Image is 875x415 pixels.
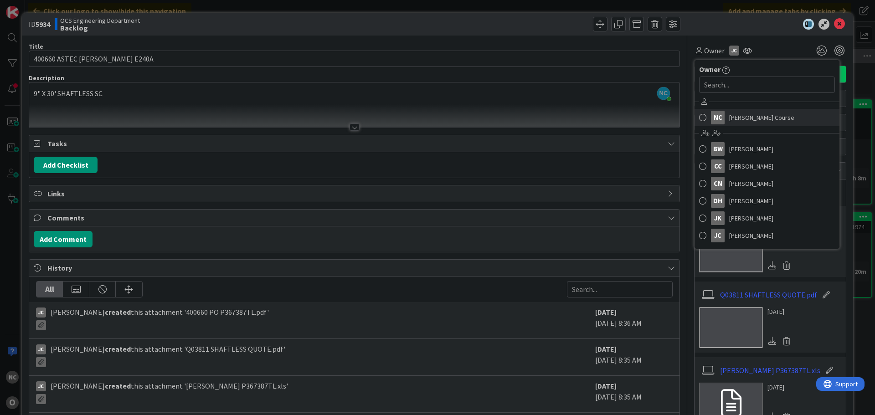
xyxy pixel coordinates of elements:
[51,307,269,330] span: [PERSON_NAME] this attachment '400660 PO P367387TL.pdf'
[36,307,46,318] div: JC
[729,194,773,208] span: [PERSON_NAME]
[695,109,839,126] a: NC[PERSON_NAME] Course
[729,142,773,156] span: [PERSON_NAME]
[720,365,820,376] a: [PERSON_NAME] P367387TL.xls
[729,159,773,173] span: [PERSON_NAME]
[34,157,98,173] button: Add Checklist
[105,344,131,354] b: created
[595,343,673,371] div: [DATE] 8:35 AM
[704,45,725,56] span: Owner
[767,335,777,347] div: Download
[711,142,725,156] div: BW
[699,64,721,75] span: Owner
[47,212,663,223] span: Comments
[105,381,131,390] b: created
[711,177,725,190] div: CN
[36,344,46,354] div: JC
[711,194,725,208] div: DH
[34,88,675,99] p: 9" X 30' SHAFTLESS SC
[720,289,817,300] a: Q03811 SHAFTLESS QUOTE.pdf
[699,77,835,93] input: Search...
[729,229,773,242] span: [PERSON_NAME]
[711,211,725,225] div: JK
[711,111,725,124] div: NC
[711,159,725,173] div: CC
[695,210,839,227] a: JK[PERSON_NAME]
[695,140,839,158] a: BW[PERSON_NAME]
[19,1,41,12] span: Support
[595,344,617,354] b: [DATE]
[595,381,617,390] b: [DATE]
[567,281,673,297] input: Search...
[695,227,839,244] a: JC[PERSON_NAME]
[60,24,140,31] b: Backlog
[47,188,663,199] span: Links
[729,111,794,124] span: [PERSON_NAME] Course
[51,343,285,367] span: [PERSON_NAME] this attachment 'Q03811 SHAFTLESS QUOTE.pdf'
[595,380,673,408] div: [DATE] 8:35 AM
[34,231,93,247] button: Add Comment
[29,19,50,30] span: ID
[695,158,839,175] a: CC[PERSON_NAME]
[105,307,131,317] b: created
[47,138,663,149] span: Tasks
[47,262,663,273] span: History
[36,282,63,297] div: All
[36,381,46,391] div: JC
[695,175,839,192] a: CN[PERSON_NAME]
[695,192,839,210] a: DH[PERSON_NAME]
[29,51,680,67] input: type card name here...
[729,211,773,225] span: [PERSON_NAME]
[29,42,43,51] label: Title
[767,307,794,317] div: [DATE]
[595,307,617,317] b: [DATE]
[60,17,140,24] span: OCS Engineering Department
[711,229,725,242] div: JC
[595,307,673,334] div: [DATE] 8:36 AM
[36,20,50,29] b: 5934
[51,380,288,404] span: [PERSON_NAME] this attachment '[PERSON_NAME] P367387TL.xls'
[695,244,839,261] a: LJ[PERSON_NAME]
[29,74,64,82] span: Description
[767,383,794,392] div: [DATE]
[657,87,670,100] span: NC
[729,177,773,190] span: [PERSON_NAME]
[729,46,739,56] div: JC
[767,260,777,272] div: Download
